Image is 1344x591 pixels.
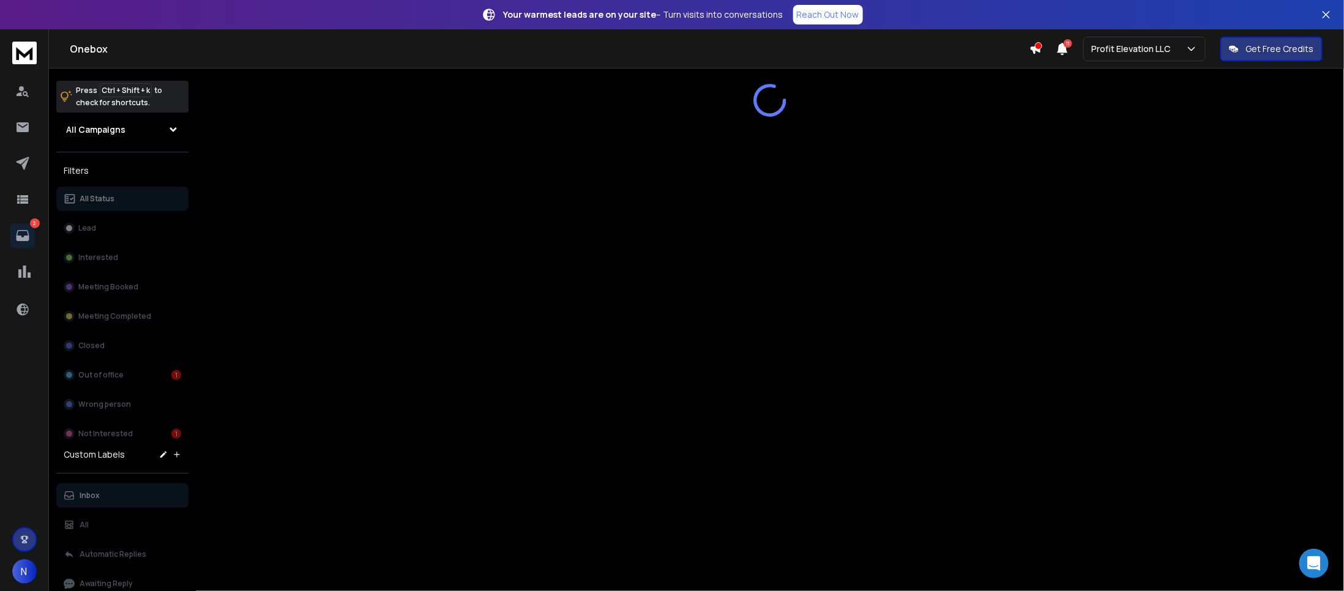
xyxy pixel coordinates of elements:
img: logo [12,42,37,64]
a: Reach Out Now [793,5,863,24]
p: Reach Out Now [797,9,859,21]
p: Press to check for shortcuts. [76,84,162,109]
h3: Filters [56,162,189,179]
button: Get Free Credits [1220,37,1323,61]
div: Open Intercom Messenger [1299,549,1329,578]
p: Get Free Credits [1246,43,1314,55]
h3: Custom Labels [64,448,125,461]
strong: Your warmest leads are on your site [504,9,657,20]
span: Ctrl + Shift + k [100,83,152,97]
span: 11 [1064,39,1072,48]
p: Profit Elevation LLC [1091,43,1175,55]
h1: Onebox [70,42,1029,56]
p: 2 [30,218,40,228]
h1: All Campaigns [66,124,125,136]
button: All Campaigns [56,117,189,142]
button: N [12,559,37,584]
a: 2 [10,223,35,248]
p: – Turn visits into conversations [504,9,783,21]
